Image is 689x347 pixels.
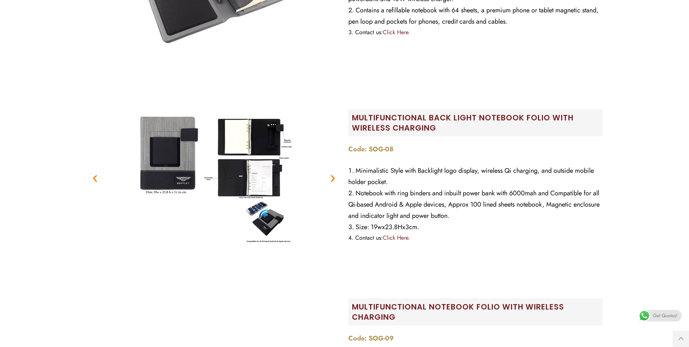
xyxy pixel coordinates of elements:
span: Get Quotes! [653,310,677,322]
li: Contains a refillable notebook with 64 sheets, a premium phone or tablet magnetic stand, pen loop... [348,5,603,27]
li: Contact us: [348,233,603,243]
img: SOG-08-smart-notebooks-coverage-2 [123,87,305,269]
li: Contact us: [348,27,603,37]
a: Click Here. [383,234,410,242]
strong: Code: SOG-08 [348,144,393,154]
div: 1 / 2 [87,87,341,269]
div: Previous slide [90,173,100,183]
h2: Multifunctional Notebook folio with wireless charging [352,302,603,322]
div: 2 / 2 [87,276,341,331]
span: Size: 19wx23.8Hx3cm. [356,222,419,232]
div: Next slide [328,173,337,183]
span: Notebook with ring binders and inbuilt power bank with 6000mah and Compatible for all Qi-based An... [348,188,600,220]
img: SOG-09-smart-notebooks-coverage-2 [159,276,268,331]
h2: Multifunctional Back Light Notebook Folio with wireless Charging [352,113,603,133]
div: Image Carousel [87,87,341,269]
strong: Code: SOG-09 [348,334,394,343]
a: Click Here. [383,28,410,36]
span: Minimalistic Style with Backlight logo display, wireless Qi charging, and outside mobile holder p... [348,166,594,187]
